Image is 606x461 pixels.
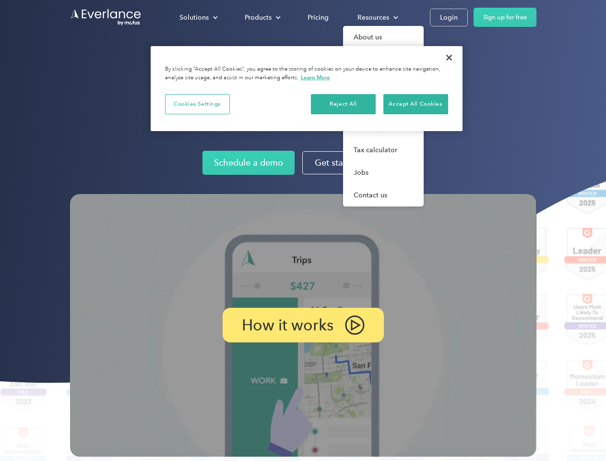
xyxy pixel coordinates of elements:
div: Privacy [151,46,463,131]
div: Solutions [179,12,209,24]
a: Jobs [343,161,424,184]
nav: Resources [343,26,424,206]
a: Tax calculator [343,139,424,161]
button: Reject All [311,94,376,114]
div: Cookie banner [151,46,463,131]
div: Products [245,12,272,24]
div: Pricing [308,12,329,24]
a: Get started for free [302,151,404,174]
input: Submit [71,57,119,77]
div: Login [440,12,458,24]
div: Resources [348,9,406,26]
a: Login [430,9,468,26]
a: Contact us [343,184,424,206]
button: Cookies Settings [165,94,230,114]
div: By clicking “Accept All Cookies”, you agree to the storing of cookies on your device to enhance s... [165,65,448,82]
div: Resources [357,12,389,24]
div: Solutions [170,9,226,26]
a: Schedule a demo [202,151,295,175]
a: Sign up for free [474,8,536,27]
a: Go to homepage [70,8,142,26]
div: Products [235,9,288,26]
button: Accept All Cookies [383,94,448,114]
a: More information about your privacy, opens in a new tab [301,74,330,81]
a: Pricing [298,9,338,26]
button: Close [439,47,460,68]
p: How it works [242,319,333,331]
a: About us [343,26,424,49]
